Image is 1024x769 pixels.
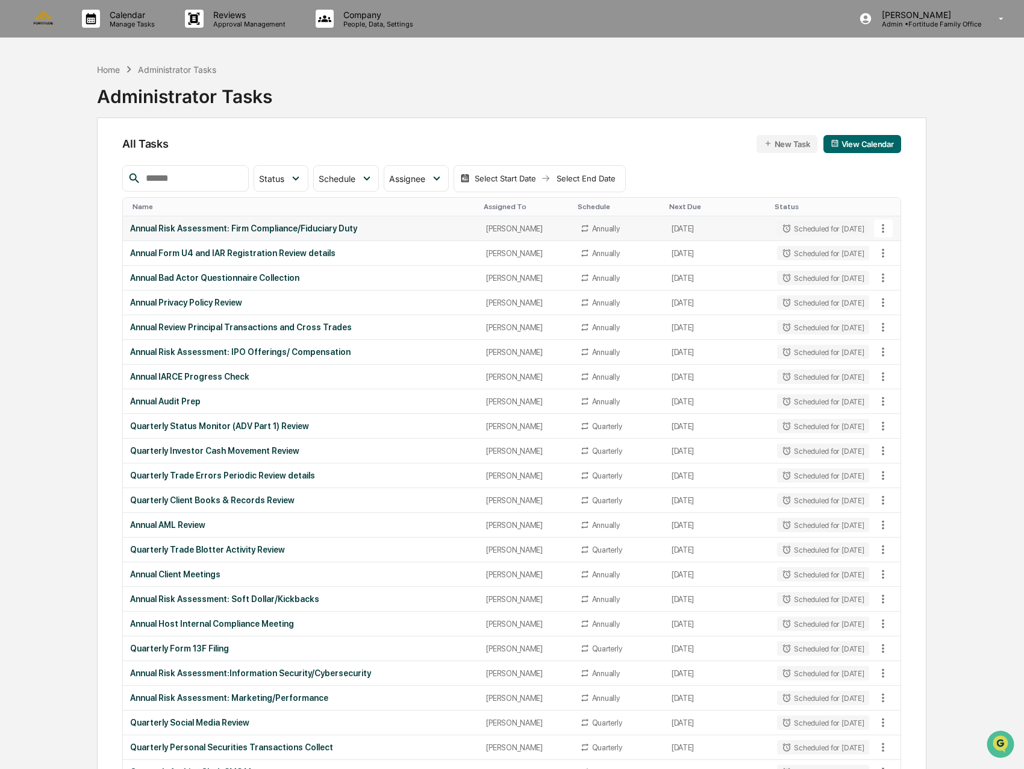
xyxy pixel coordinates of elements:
img: 1746055101610-c473b297-6a78-478c-a979-82029cc54cd1 [24,165,34,174]
td: [DATE] [664,389,770,414]
div: 🖐️ [12,215,22,225]
div: Scheduled for [DATE] [777,369,869,384]
div: [PERSON_NAME] [486,323,565,332]
div: [PERSON_NAME] [486,570,565,579]
span: Schedule [319,174,355,184]
div: Scheduled for [DATE] [777,419,869,433]
div: Toggle SortBy [669,202,766,211]
div: Quarterly [592,447,622,456]
div: Toggle SortBy [133,202,474,211]
img: arrow right [541,174,551,183]
div: Annually [592,323,620,332]
img: 8933085812038_c878075ebb4cc5468115_72.jpg [25,92,47,114]
div: Scheduled for [DATE] [777,567,869,582]
button: Start new chat [205,96,219,110]
div: Select End Date [553,174,619,183]
div: Scheduled for [DATE] [777,666,869,680]
div: [PERSON_NAME] [486,447,565,456]
div: [PERSON_NAME] [486,274,565,283]
td: [DATE] [664,587,770,612]
div: Scheduled for [DATE] [777,246,869,260]
div: Home [97,64,120,75]
div: Annually [592,595,620,604]
div: Annual Client Meetings [130,570,472,579]
div: Scheduled for [DATE] [777,715,869,730]
div: Scheduled for [DATE] [777,271,869,285]
div: [PERSON_NAME] [486,372,565,381]
div: [PERSON_NAME] [486,669,565,678]
div: [PERSON_NAME] [486,298,565,307]
img: calendar [460,174,470,183]
td: [DATE] [664,612,770,636]
td: [DATE] [664,315,770,340]
div: [PERSON_NAME] [486,471,565,480]
p: Approval Management [204,20,292,28]
a: 🗄️Attestations [83,209,154,231]
div: [PERSON_NAME] [486,694,565,703]
button: View Calendar [823,135,901,153]
div: Scheduled for [DATE] [777,444,869,458]
div: Toggle SortBy [578,202,660,211]
div: Quarterly Trade Blotter Activity Review [130,545,472,554]
td: [DATE] [664,513,770,538]
div: Scheduled for [DATE] [777,221,869,236]
div: Annually [592,694,620,703]
div: Annually [592,274,620,283]
div: Quarterly [592,496,622,505]
div: Scheduled for [DATE] [777,641,869,656]
td: [DATE] [664,711,770,735]
div: Quarterly [592,545,622,554]
div: Annual AML Review [130,520,472,530]
td: [DATE] [664,266,770,290]
p: Company [334,10,419,20]
td: [DATE] [664,636,770,661]
div: Administrator Tasks [138,64,216,75]
div: [PERSON_NAME] [486,249,565,258]
div: Scheduled for [DATE] [777,493,869,507]
div: [PERSON_NAME] [486,496,565,505]
div: Quarterly Form 13F Filing [130,644,472,653]
td: [DATE] [664,340,770,365]
button: See all [187,131,219,146]
div: Toggle SortBy [775,202,871,211]
td: [DATE] [664,241,770,266]
p: [PERSON_NAME] [872,10,981,20]
div: Annual Risk Assessment: Firm Compliance/Fiduciary Duty [130,224,472,233]
div: Annually [592,570,620,579]
td: [DATE] [664,562,770,587]
div: Scheduled for [DATE] [777,518,869,532]
img: 1746055101610-c473b297-6a78-478c-a979-82029cc54cd1 [12,92,34,114]
div: 🗄️ [87,215,97,225]
div: Annual Review Principal Transactions and Cross Trades [130,322,472,332]
td: [DATE] [664,488,770,513]
img: calendar [831,139,839,148]
div: Scheduled for [DATE] [777,394,869,409]
div: Annually [592,249,620,258]
div: Quarterly [592,743,622,752]
div: Annual Form U4 and IAR Registration Review details [130,248,472,258]
span: Pylon [120,266,146,275]
span: [PERSON_NAME] [37,164,98,174]
span: Attestations [99,214,149,226]
div: Annual Host Internal Compliance Meeting [130,619,472,629]
div: Annual Risk Assessment: IPO Offerings/ Compensation [130,347,472,357]
a: Powered byPylon [85,266,146,275]
a: 🖐️Preclearance [7,209,83,231]
span: [DATE] [107,164,131,174]
p: How can we help? [12,25,219,45]
p: People, Data, Settings [334,20,419,28]
td: [DATE] [664,735,770,760]
div: [PERSON_NAME] [486,595,565,604]
div: [PERSON_NAME] [486,644,565,653]
div: Select Start Date [472,174,539,183]
div: Administrator Tasks [97,76,272,107]
td: [DATE] [664,216,770,241]
div: Toggle SortBy [484,202,567,211]
input: Clear [31,55,199,67]
div: We're available if you need us! [54,104,166,114]
div: Scheduled for [DATE] [777,468,869,483]
div: Toggle SortBy [876,202,901,211]
iframe: Open customer support [985,729,1018,762]
div: 🔎 [12,238,22,248]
